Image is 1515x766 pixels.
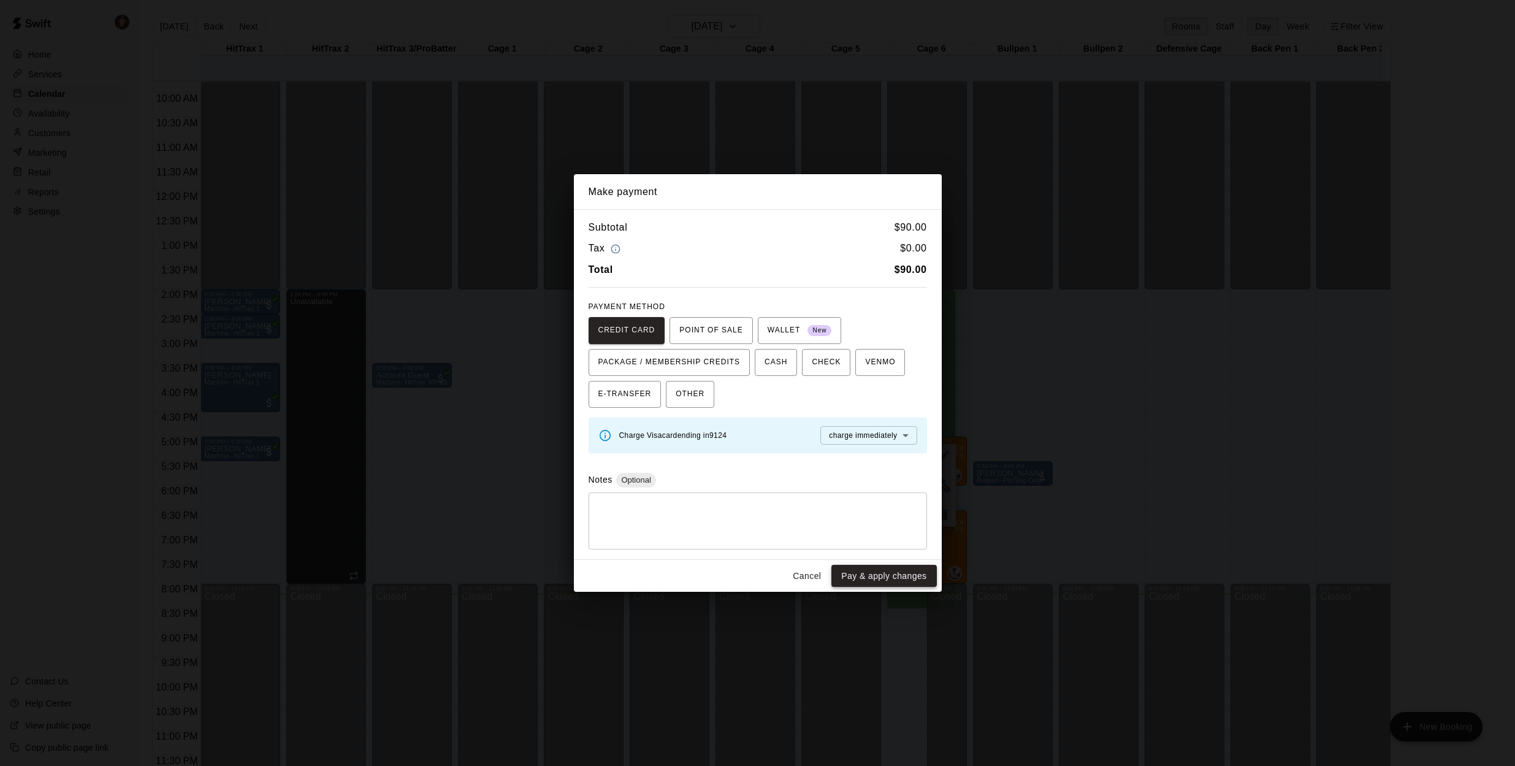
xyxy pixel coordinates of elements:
[589,302,665,311] span: PAYMENT METHOD
[829,431,897,440] span: charge immediately
[802,349,850,376] button: CHECK
[812,353,841,372] span: CHECK
[768,321,832,340] span: WALLET
[666,381,714,408] button: OTHER
[598,385,652,404] span: E-TRANSFER
[589,240,624,257] h6: Tax
[787,565,826,588] button: Cancel
[670,317,752,344] button: POINT OF SALE
[895,264,927,275] b: $ 90.00
[676,385,704,404] span: OTHER
[574,174,942,210] h2: Make payment
[589,317,665,344] button: CREDIT CARD
[589,381,662,408] button: E-TRANSFER
[679,321,742,340] span: POINT OF SALE
[900,240,926,257] h6: $ 0.00
[598,353,741,372] span: PACKAGE / MEMBERSHIP CREDITS
[865,353,895,372] span: VENMO
[831,565,936,588] button: Pay & apply changes
[598,321,655,340] span: CREDIT CARD
[755,349,797,376] button: CASH
[855,349,905,376] button: VENMO
[758,317,842,344] button: WALLET New
[619,431,727,440] span: Charge Visa card ending in 9124
[807,323,831,339] span: New
[589,264,613,275] b: Total
[895,220,927,236] h6: $ 90.00
[765,353,787,372] span: CASH
[589,220,628,236] h6: Subtotal
[616,475,655,484] span: Optional
[589,349,750,376] button: PACKAGE / MEMBERSHIP CREDITS
[589,475,612,484] label: Notes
